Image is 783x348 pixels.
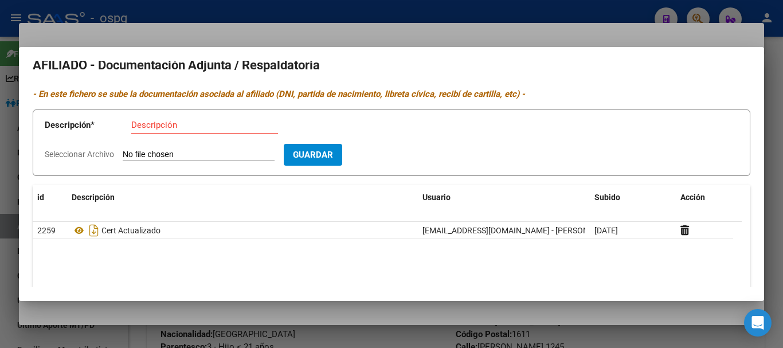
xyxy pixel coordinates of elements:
[87,221,101,240] i: Descargar documento
[422,193,451,202] span: Usuario
[101,226,160,235] span: Cert Actualizado
[33,54,750,76] h2: AFILIADO - Documentación Adjunta / Respaldatoria
[422,226,617,235] span: [EMAIL_ADDRESS][DOMAIN_NAME] - [PERSON_NAME]
[418,185,590,210] datatable-header-cell: Usuario
[45,150,114,159] span: Seleccionar Archivo
[33,185,67,210] datatable-header-cell: id
[284,144,342,165] button: Guardar
[293,150,333,161] span: Guardar
[45,119,131,132] p: Descripción
[594,193,620,202] span: Subido
[594,226,618,235] span: [DATE]
[37,226,56,235] span: 2259
[680,193,705,202] span: Acción
[37,193,44,202] span: id
[72,193,115,202] span: Descripción
[67,185,418,210] datatable-header-cell: Descripción
[744,309,772,337] div: Open Intercom Messenger
[676,185,733,210] datatable-header-cell: Acción
[590,185,676,210] datatable-header-cell: Subido
[33,89,525,99] i: - En este fichero se sube la documentación asociada al afiliado (DNI, partida de nacimiento, libr...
